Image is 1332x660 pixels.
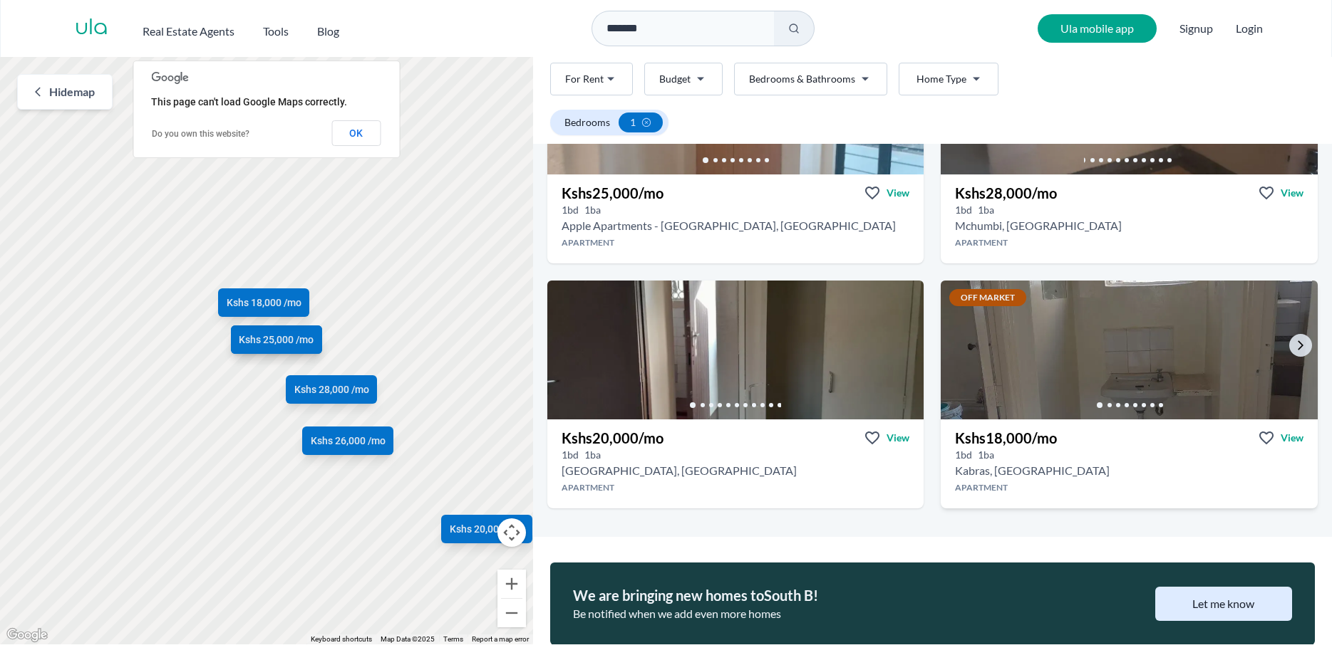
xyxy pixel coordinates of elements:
[143,17,234,40] button: Real Estate Agents
[218,288,309,317] a: Kshs 18,000 /mo
[75,16,108,41] a: ula
[441,515,532,543] a: Kshs 20,000 /mo
[1155,587,1292,621] button: Let me know by joining town waitlist
[550,63,633,95] button: For Rent
[311,433,386,447] span: Kshs 26,000 /mo
[294,382,369,397] span: Kshs 28,000 /mo
[547,237,924,248] h4: Apartment
[734,63,887,95] button: Bedrooms & Bathrooms
[562,428,664,448] h3: Kshs 20,000 /mo
[151,96,347,108] span: This page can't load Google Maps correctly.
[941,419,1318,508] a: Kshs18,000/moViewView property in detail1bd 1ba Kabras, [GEOGRAPHIC_DATA]Apartment
[472,635,529,643] a: Report a map error
[573,585,1041,605] h2: We are bringing new homes to South B !
[547,419,924,508] a: Kshs20,000/moViewView property in detail1bd 1ba [GEOGRAPHIC_DATA], [GEOGRAPHIC_DATA]Apartment
[955,183,1057,203] h3: Kshs 28,000 /mo
[978,203,994,217] h5: 1 bathrooms
[497,570,526,598] button: Zoom in
[931,277,1327,423] img: 1 bedroom Apartment for rent - Kshs 18,000/mo - in South B The Piston Autos, Kabras, Nairobi, Ken...
[955,203,972,217] h5: 1 bedrooms
[749,72,855,86] span: Bedrooms & Bathrooms
[1281,431,1303,445] span: View
[263,23,289,40] h2: Tools
[449,522,524,536] span: Kshs 20,000 /mo
[562,448,579,462] h5: 1 bedrooms
[955,448,972,462] h5: 1 bedrooms
[941,482,1318,493] h4: Apartment
[887,431,909,445] span: View
[497,518,526,547] button: Map camera controls
[949,289,1026,306] span: Off Market
[152,129,249,139] a: Do you own this website?
[547,174,924,263] a: Kshs25,000/moViewView property in detail1bd 1ba Apple Apartments - [GEOGRAPHIC_DATA], [GEOGRAPHIC...
[49,83,95,100] span: Hide map
[1281,186,1303,200] span: View
[1179,14,1213,43] span: Signup
[4,626,51,644] img: Google
[143,23,234,40] h2: Real Estate Agents
[564,115,610,130] span: Bedrooms
[955,428,1057,448] h3: Kshs 18,000 /mo
[143,17,368,40] nav: Main
[955,462,1110,479] h2: 1 bedroom Apartment for rent in South B - Kshs 18,000/mo -The Piston Autos, Kabras, Nairobi, Keny...
[317,23,339,40] h2: Blog
[584,203,601,217] h5: 1 bathrooms
[497,599,526,627] button: Zoom out
[978,448,994,462] h5: 1 bathrooms
[547,482,924,493] h4: Apartment
[263,17,289,40] button: Tools
[562,217,896,234] h2: 1 bedroom Apartment for rent in South B - Kshs 25,000/mo -Apple Apartments - South B, Shikunga, N...
[630,115,636,130] span: 1
[941,237,1318,248] h4: Apartment
[381,635,435,643] span: Map Data ©2025
[565,72,604,86] span: For Rent
[230,325,321,353] a: Kshs 25,000 /mo
[955,217,1122,234] h2: 1 bedroom Apartment for rent in South B - Kshs 28,000/mo -Worldmart supermarket, Mchumbi, Nairobi...
[239,332,314,346] span: Kshs 25,000 /mo
[1038,14,1157,43] a: Ula mobile app
[644,63,723,95] button: Budget
[286,375,377,404] a: Kshs 28,000 /mo
[573,605,1041,622] h3: Be notified when we add even more homes
[547,281,924,419] img: 1 bedroom Apartment for rent - Kshs 20,000/mo - in South B opposite South Hill Apartment, South B...
[311,634,372,644] button: Keyboard shortcuts
[317,17,339,40] a: Blog
[562,203,579,217] h5: 1 bedrooms
[941,174,1318,263] a: Kshs28,000/moViewView property in detail1bd 1ba Mchumbi, [GEOGRAPHIC_DATA]Apartment
[1236,20,1263,37] button: Login
[331,120,381,146] button: OK
[917,72,966,86] span: Home Type
[443,635,463,643] a: Terms
[659,72,691,86] span: Budget
[562,462,797,479] h2: 1 bedroom Apartment for rent in South B - Kshs 20,000/mo -South Hill Apartment, South B, Sore Roa...
[899,63,998,95] button: Home Type
[302,426,393,454] a: Kshs 26,000 /mo
[887,186,909,200] span: View
[584,448,601,462] h5: 1 bathrooms
[226,295,301,310] span: Kshs 18,000 /mo
[4,626,51,644] a: Open this area in Google Maps (opens a new window)
[1289,334,1312,357] a: Go to the next property image
[562,183,664,203] h3: Kshs 25,000 /mo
